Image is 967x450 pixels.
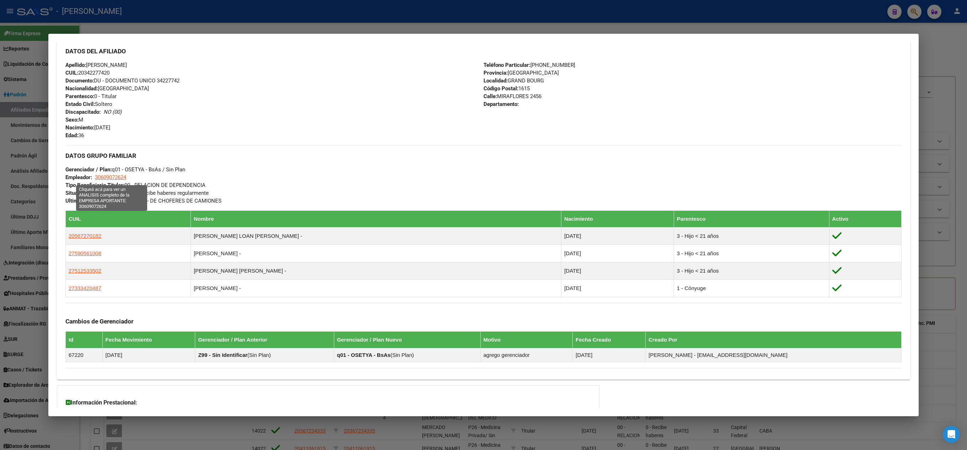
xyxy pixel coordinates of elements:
[198,352,247,358] strong: Z99 - Sin Identificar
[65,190,209,196] span: 0 - Recibe haberes regularmente
[483,101,519,107] strong: Departamento:
[334,348,480,362] td: ( )
[65,85,149,92] span: [GEOGRAPHIC_DATA]
[646,348,902,362] td: [PERSON_NAME] - [EMAIL_ADDRESS][DOMAIN_NAME]
[483,85,530,92] span: 1615
[561,262,674,280] td: [DATE]
[674,227,829,245] td: 3 - Hijo < 21 años
[65,62,127,68] span: [PERSON_NAME]
[69,233,101,239] span: 20567270182
[65,101,95,107] strong: Estado Civil:
[69,250,101,256] span: 27590561008
[480,332,573,348] th: Motivo
[337,352,391,358] strong: q01 - OSETYA - BsAs
[65,182,124,188] strong: Tipo Beneficiario Titular:
[483,77,508,84] strong: Localidad:
[191,245,561,262] td: [PERSON_NAME] -
[69,268,101,274] span: 27512533502
[573,332,646,348] th: Fecha Creado
[674,280,829,297] td: 1 - Cónyuge
[674,245,829,262] td: 3 - Hijo < 21 años
[483,93,541,100] span: MIRAFLORES 2456
[483,70,559,76] span: [GEOGRAPHIC_DATA]
[65,109,101,115] strong: Discapacitado:
[191,262,561,280] td: [PERSON_NAME] [PERSON_NAME] -
[65,70,78,76] strong: CUIL:
[66,332,103,348] th: Id
[561,211,674,227] th: Nacimiento
[561,227,674,245] td: [DATE]
[65,101,112,107] span: Soltero
[249,352,269,358] span: Sin Plan
[573,348,646,362] td: [DATE]
[65,198,221,204] span: 105804 - DE CHOFERES DE CAMIONES
[65,117,79,123] strong: Sexo:
[483,62,530,68] strong: Teléfono Particular:
[483,62,575,68] span: [PHONE_NUMBER]
[65,317,902,325] h3: Cambios de Gerenciador
[69,285,101,291] span: 27333420487
[66,211,191,227] th: CUIL
[191,280,561,297] td: [PERSON_NAME] -
[334,332,480,348] th: Gerenciador / Plan Nuevo
[483,85,518,92] strong: Código Postal:
[392,352,412,358] span: Sin Plan
[65,124,110,131] span: [DATE]
[65,182,205,188] span: 00 - RELACION DE DEPENDENCIA
[674,262,829,280] td: 3 - Hijo < 21 años
[65,198,129,204] strong: Ultima Obra Social Origen:
[195,332,334,348] th: Gerenciador / Plan Anterior
[65,166,112,173] strong: Gerenciador / Plan:
[191,211,561,227] th: Nombre
[480,348,573,362] td: agrego gerenciador
[65,166,185,173] span: q01 - OSETYA - BsAs / Sin Plan
[65,62,86,68] strong: Apellido:
[65,47,902,55] h3: DATOS DEL AFILIADO
[65,93,117,100] span: 0 - Titular
[943,426,960,443] div: Open Intercom Messenger
[103,109,122,115] i: NO (00)
[65,174,92,181] strong: Empleador:
[102,332,195,348] th: Fecha Movimiento
[95,174,126,181] span: 30609072624
[646,332,902,348] th: Creado Por
[674,211,829,227] th: Parentesco
[195,348,334,362] td: ( )
[65,77,180,84] span: DU - DOCUMENTO UNICO 34227742
[65,85,98,92] strong: Nacionalidad:
[102,348,195,362] td: [DATE]
[483,70,508,76] strong: Provincia:
[561,280,674,297] td: [DATE]
[191,227,561,245] td: [PERSON_NAME] LOAN [PERSON_NAME] -
[65,132,84,139] span: 36
[66,398,591,407] h3: Información Prestacional:
[65,77,94,84] strong: Documento:
[66,348,103,362] td: 67220
[561,245,674,262] td: [DATE]
[65,132,78,139] strong: Edad:
[65,93,94,100] strong: Parentesco:
[483,77,544,84] span: GRAND BOURG
[65,124,94,131] strong: Nacimiento:
[65,117,83,123] span: M
[483,93,497,100] strong: Calle:
[65,152,902,160] h3: DATOS GRUPO FAMILIAR
[65,70,109,76] span: 20342277420
[65,190,133,196] strong: Situacion de Revista Titular:
[829,211,901,227] th: Activo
